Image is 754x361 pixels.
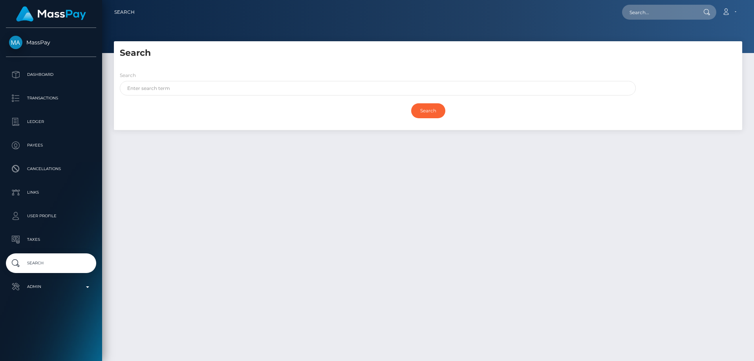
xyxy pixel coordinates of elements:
[6,159,96,179] a: Cancellations
[6,183,96,202] a: Links
[9,187,93,198] p: Links
[6,112,96,132] a: Ledger
[6,230,96,249] a: Taxes
[6,206,96,226] a: User Profile
[6,65,96,84] a: Dashboard
[6,136,96,155] a: Payees
[9,116,93,128] p: Ledger
[9,69,93,81] p: Dashboard
[411,103,445,118] input: Search
[9,234,93,246] p: Taxes
[9,281,93,293] p: Admin
[9,92,93,104] p: Transactions
[9,210,93,222] p: User Profile
[16,6,86,22] img: MassPay Logo
[6,39,96,46] span: MassPay
[6,277,96,297] a: Admin
[120,81,636,95] input: Enter search term
[6,253,96,273] a: Search
[6,88,96,108] a: Transactions
[9,139,93,151] p: Payees
[622,5,696,20] input: Search...
[114,4,135,20] a: Search
[9,36,22,49] img: MassPay
[9,257,93,269] p: Search
[9,163,93,175] p: Cancellations
[120,72,136,79] label: Search
[120,47,736,59] h5: Search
